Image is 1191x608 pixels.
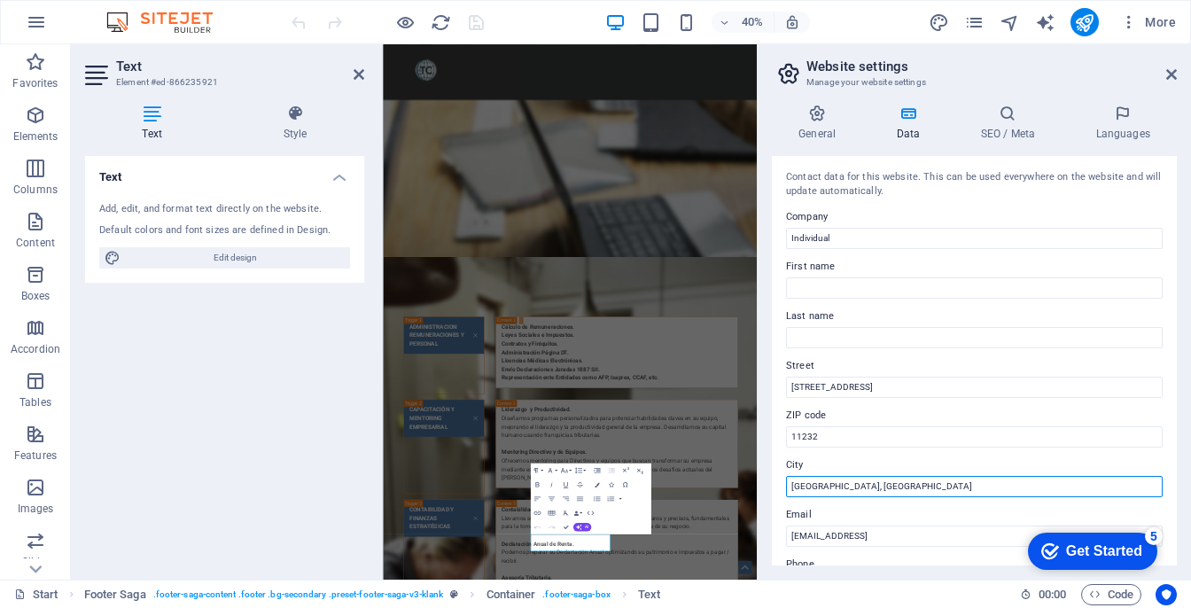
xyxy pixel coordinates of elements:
span: More [1120,13,1176,31]
p: Boxes [21,289,51,303]
button: Ordered List [617,492,622,506]
p: Features [14,448,57,463]
p: Favorites [12,76,58,90]
h3: Manage your website settings [806,74,1141,90]
span: Click to select. Double-click to edit [84,584,146,605]
span: . footer-saga-box [542,584,611,605]
span: Code [1089,584,1133,605]
div: Get Started [52,19,128,35]
button: Insert Link [530,506,543,520]
button: Ordered List [603,492,617,506]
button: reload [430,12,451,33]
button: Decrease Indent [604,464,618,478]
button: Undo (⌘Z) [530,520,543,534]
button: Confirm (⌘+⏎) [558,520,572,534]
button: Font Family [544,464,557,478]
label: Email [786,504,1163,526]
button: Usercentrics [1156,584,1177,605]
button: Align Left [530,492,543,506]
h4: SEO / Meta [954,105,1069,142]
h4: Style [226,105,364,142]
button: Align Justify [572,492,586,506]
i: AI Writer [1035,12,1055,33]
h4: Text [85,105,226,142]
button: Subscript [633,464,646,478]
img: Editor Logo [102,12,235,33]
button: Icons [603,478,617,492]
h6: 40% [738,12,767,33]
button: Align Right [558,492,572,506]
button: Insert Table [544,506,557,520]
button: Redo (⌘⇧Z) [544,520,557,534]
button: text_generator [1035,12,1056,33]
button: Special Characters [618,478,631,492]
button: Edit design [99,247,350,269]
button: Italic (⌘I) [544,478,557,492]
button: Data Bindings [572,506,582,520]
label: City [786,455,1163,476]
label: Last name [786,306,1163,327]
button: Underline (⌘U) [558,478,572,492]
label: Phone [786,554,1163,575]
button: Code [1081,584,1141,605]
div: Contact data for this website. This can be used everywhere on the website and will update automat... [786,170,1163,199]
a: Start [14,584,58,605]
button: 40% [712,12,775,33]
h4: General [772,105,869,142]
h3: Element #ed-866235921 [116,74,329,90]
label: First name [786,256,1163,277]
p: Images [18,502,54,516]
button: Align Center [544,492,557,506]
button: pages [964,12,985,33]
button: Increase Indent [590,464,603,478]
label: ZIP code [786,405,1163,426]
button: publish [1070,8,1099,36]
button: Strikethrough [572,478,586,492]
h2: Website settings [806,58,1177,74]
button: Bold (⌘B) [530,478,543,492]
p: Accordion [11,342,60,356]
i: Navigator [1000,12,1020,33]
p: Elements [13,129,58,144]
h4: Languages [1069,105,1177,142]
h2: Text [116,58,364,74]
p: Columns [13,183,58,197]
h6: Session time [1020,584,1067,605]
button: Unordered List [589,492,603,506]
button: Superscript [619,464,632,478]
div: 5 [131,4,149,21]
div: Get Started 5 items remaining, 0% complete [14,9,144,46]
span: . footer-saga-content .footer .bg-secondary .preset-footer-saga-v3-klank [153,584,444,605]
span: Click to select. Double-click to edit [638,584,660,605]
nav: breadcrumb [84,584,661,605]
button: Clear Formatting [558,506,572,520]
span: 00 00 [1039,584,1066,605]
span: Edit design [126,247,345,269]
div: Default colors and font sizes are defined in Design. [99,223,350,238]
button: HTML [583,506,596,520]
button: AI [572,523,590,532]
p: Tables [19,395,51,409]
span: Click to select. Double-click to edit [487,584,536,605]
h4: Data [869,105,954,142]
i: Design (Ctrl+Alt+Y) [929,12,949,33]
span: AI [584,525,588,529]
div: Add, edit, and format text directly on the website. [99,202,350,217]
button: Line Height [572,464,586,478]
button: navigator [1000,12,1021,33]
i: Publish [1074,12,1094,33]
button: More [1113,8,1183,36]
i: Reload page [431,12,451,33]
button: design [929,12,950,33]
label: Street [786,355,1163,377]
button: Font Size [558,464,572,478]
button: Paragraph Format [530,464,543,478]
span: : [1051,588,1054,601]
label: Company [786,207,1163,228]
button: Colors [589,478,603,492]
i: This element is a customizable preset [450,589,458,599]
p: Slider [22,555,50,569]
h4: Text [85,156,364,188]
p: Content [16,236,55,250]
